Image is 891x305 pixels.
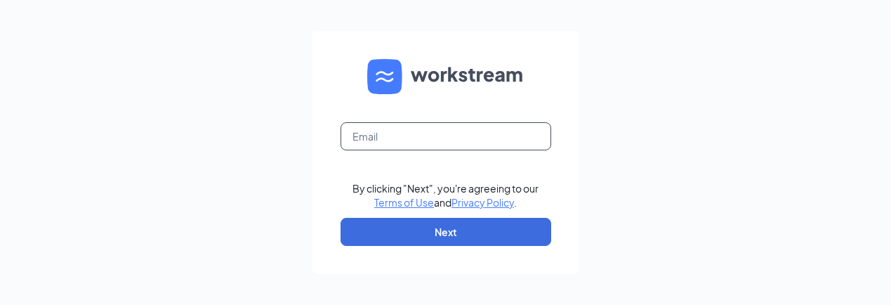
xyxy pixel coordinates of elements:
[374,196,434,209] a: Terms of Use
[352,181,539,209] div: By clicking "Next", you're agreeing to our and .
[341,122,551,150] input: Email
[451,196,514,209] a: Privacy Policy
[341,218,551,246] button: Next
[367,59,524,94] img: WS logo and Workstream text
